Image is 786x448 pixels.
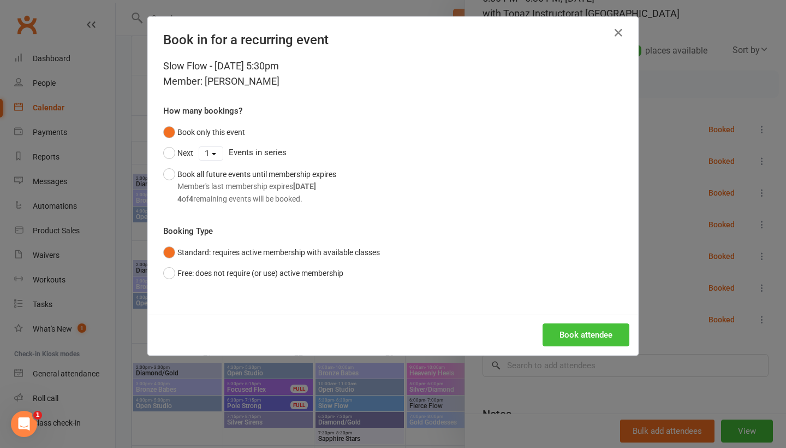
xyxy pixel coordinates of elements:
[163,58,623,89] div: Slow Flow - [DATE] 5:30pm Member: [PERSON_NAME]
[163,143,623,163] div: Events in series
[189,194,193,203] strong: 4
[33,411,42,420] span: 1
[11,411,37,437] iframe: Intercom live chat
[177,194,182,203] strong: 4
[177,168,336,205] div: Book all future events until membership expires
[543,323,629,346] button: Book attendee
[163,263,343,284] button: Free: does not require (or use) active membership
[163,225,213,238] label: Booking Type
[163,242,380,263] button: Standard: requires active membership with available classes
[163,104,242,117] label: How many bookings?
[177,180,336,192] div: Member's last membership expires
[163,32,623,48] h4: Book in for a recurring event
[293,182,316,191] strong: [DATE]
[610,24,627,42] button: Close
[177,193,336,205] div: of remaining events will be booked.
[163,122,245,143] button: Book only this event
[163,164,336,209] button: Book all future events until membership expiresMember's last membership expires[DATE]4of4remainin...
[163,143,193,163] button: Next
